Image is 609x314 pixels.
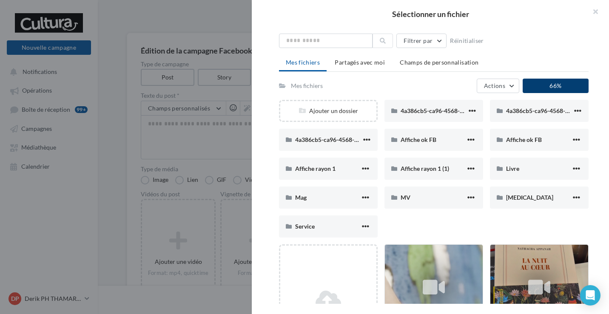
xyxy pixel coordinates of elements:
[523,79,589,93] button: 66%
[580,285,600,306] div: Open Intercom Messenger
[291,82,323,90] div: Mes fichiers
[265,10,595,18] h2: Sélectionner un fichier
[529,82,582,89] span: 66%
[484,82,505,89] span: Actions
[447,36,487,46] button: Réinitialiser
[396,34,447,48] button: Filtrer par
[477,79,519,93] button: Actions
